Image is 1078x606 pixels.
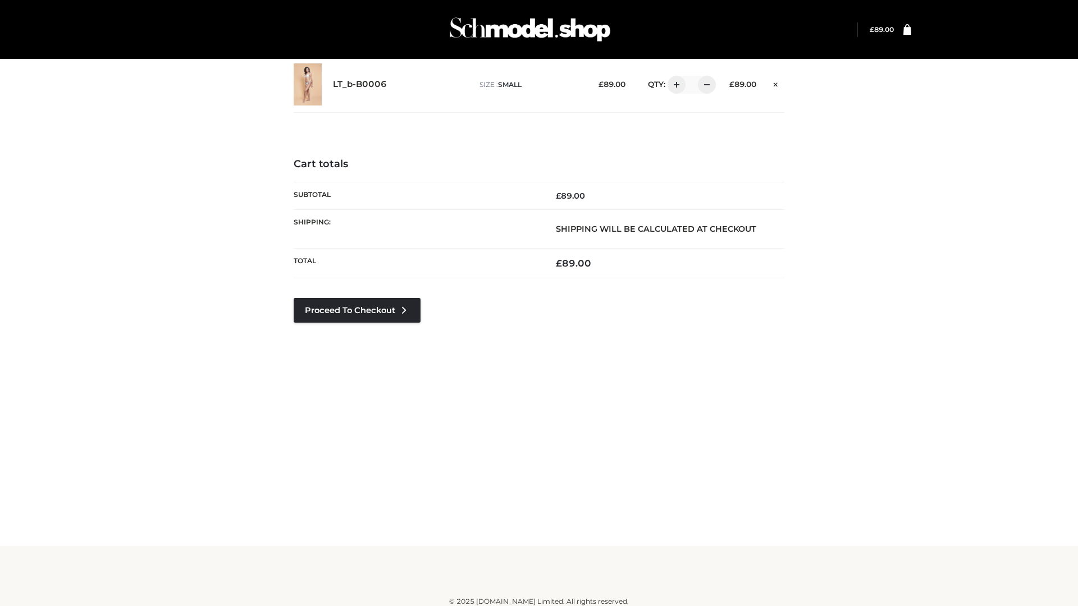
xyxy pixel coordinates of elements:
[729,80,734,89] span: £
[556,191,585,201] bdi: 89.00
[870,25,894,34] a: £89.00
[556,258,591,269] bdi: 89.00
[446,7,614,52] img: Schmodel Admin 964
[294,298,421,323] a: Proceed to Checkout
[556,224,756,234] strong: Shipping will be calculated at checkout
[479,80,581,90] p: size :
[729,80,756,89] bdi: 89.00
[599,80,625,89] bdi: 89.00
[294,158,784,171] h4: Cart totals
[637,76,712,94] div: QTY:
[556,191,561,201] span: £
[599,80,604,89] span: £
[870,25,874,34] span: £
[294,249,539,278] th: Total
[556,258,562,269] span: £
[294,209,539,248] th: Shipping:
[768,76,784,90] a: Remove this item
[333,79,387,90] a: LT_b-B0006
[870,25,894,34] bdi: 89.00
[294,182,539,209] th: Subtotal
[498,80,522,89] span: SMALL
[294,63,322,105] img: LT_b-B0006 - SMALL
